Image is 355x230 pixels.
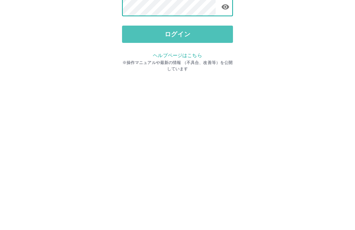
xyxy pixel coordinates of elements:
[153,147,202,152] a: ヘルプページはこちら
[122,120,233,137] button: ログイン
[127,65,141,70] label: 社員番号
[122,154,233,166] p: ※操作マニュアルや最新の情報 （不具合、改善等）を公開しています
[155,44,200,57] h2: ログイン
[127,89,145,94] label: パスワード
